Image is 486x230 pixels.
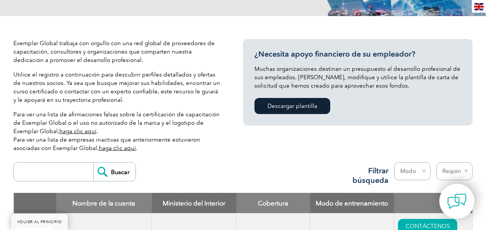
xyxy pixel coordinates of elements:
[13,136,200,152] font: Para ver una lista de empresas inactivas que anteriormente estuvieron asociadas con Exemplar Global,
[152,193,236,213] th: Ministerio del Interior: activar para ordenar columnas en orden ascendente
[56,193,152,213] th: Nombre de la cuenta: activar para ordenar la columna en sentido descendente
[352,166,388,185] font: Filtrar búsqueda
[254,65,460,89] font: Muchas organizaciones destinan un presupuesto al desarrollo profesional de sus empleados. [PERSON...
[17,220,62,224] font: VOLVER AL PRINCIPIO
[11,214,68,230] a: VOLVER AL PRINCIPIO
[59,128,96,135] a: haga clic aquí
[13,40,215,64] font: Exemplar Global trabaja con orgullo con una red global de proveedores de capacitación, consultore...
[136,145,137,152] font: .
[254,98,330,114] a: Descargar plantilla
[99,145,136,152] a: haga clic aquí
[447,192,466,211] img: contact-chat.png
[93,163,135,181] input: Buscar
[406,223,450,230] font: CONTÁCTENOS
[254,49,415,59] font: ¿Necesita apoyo financiero de su empleador?
[236,193,310,213] th: Cobertura: activar para ordenar la columna en orden ascendente
[96,128,98,135] font: .
[267,103,317,109] font: Descargar plantilla
[394,193,473,213] th: : activar para ordenar la columna en orden ascendente
[310,193,394,213] th: Modo de Entrenamiento: activar para ordenar la columna de forma ascendente
[474,3,484,10] img: en
[13,71,220,103] font: Utilice el registro a continuación para descubrir perfiles detallados y ofertas de nuestros socio...
[13,111,220,135] font: Para ver una lista de afirmaciones falsas sobre la certificación de capacitación de Exemplar Glob...
[258,199,288,207] font: Cobertura
[163,199,225,207] font: Ministerio del Interior
[73,199,135,207] font: Nombre de la cuenta
[316,199,388,207] font: Modo de entrenamiento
